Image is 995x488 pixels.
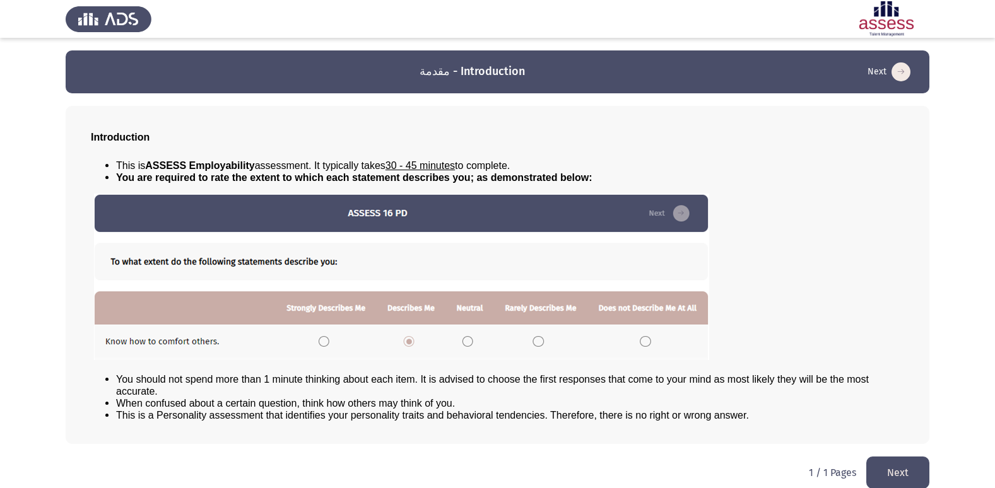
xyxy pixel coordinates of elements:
[420,64,525,79] h3: مقدمة - Introduction
[386,160,455,171] u: 30 - 45 minutes
[145,160,254,171] b: ASSESS Employability
[864,62,914,82] button: load next page
[116,160,510,171] span: This is assessment. It typically takes to complete.
[116,410,749,421] span: This is a Personality assessment that identifies your personality traits and behavioral tendencie...
[116,398,455,409] span: When confused about a certain question, think how others may think of you.
[66,1,151,37] img: Assess Talent Management logo
[116,374,869,397] span: You should not spend more than 1 minute thinking about each item. It is advised to choose the fir...
[91,132,150,142] span: Introduction
[116,172,592,183] span: You are required to rate the extent to which each statement describes you; as demonstrated below:
[809,467,856,479] p: 1 / 1 Pages
[844,1,929,37] img: Assessment logo of ASSESS Employability - EBI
